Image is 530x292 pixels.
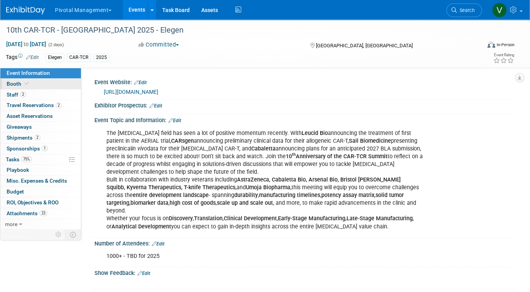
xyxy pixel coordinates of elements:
[46,54,64,62] div: Elegen
[6,156,32,162] span: Tasks
[224,215,277,222] b: Clinical Development
[34,135,40,140] span: 2
[94,238,515,248] div: Number of Attendees:
[170,200,216,206] b: high cost of goods
[136,41,182,49] button: Committed
[0,187,81,197] a: Budget
[439,40,515,52] div: Event Format
[306,176,307,183] b: ,
[246,184,290,191] b: Umoja Biopharma
[0,143,81,154] a: Sponsorships1
[302,130,328,136] b: Leucid Bio
[251,145,276,152] b: Cabaletta
[0,154,81,165] a: Tasks75%
[171,138,194,144] b: CARsgen
[292,152,296,157] sup: th
[184,184,235,191] b: T-knife Therapeutics
[278,215,345,222] b: Early-Stage Manufacturing
[6,7,45,14] img: ExhibitDay
[132,145,147,152] i: in vivo
[269,176,270,183] b: ,
[7,70,50,76] span: Event Information
[7,167,29,173] span: Playbook
[259,192,320,199] b: manufacturing timelines
[7,102,62,108] span: Travel Reservations
[492,3,507,17] img: Valerie Weld
[0,176,81,186] a: Misc. Expenses & Credits
[0,122,81,132] a: Giveaways
[124,184,125,191] b: ,
[42,145,48,151] span: 1
[0,79,81,89] a: Booth
[346,215,413,222] b: Late-Stage Manufacturing
[217,200,273,206] b: scale up and scale out
[0,219,81,230] a: more
[127,184,181,191] b: Kyverna Therapeutics
[7,124,32,130] span: Giveaways
[3,23,471,37] div: 10th CAR-TCR - [GEOGRAPHIC_DATA] 2025 - Elegen
[21,156,32,162] span: 75%
[152,241,165,247] a: Edit
[487,41,495,48] img: Format-Inperson.png
[67,54,91,62] div: CAR-TCR
[286,153,388,160] b: 10 Anniversary of the CAR-TCR Summit
[290,184,292,191] b: ,
[94,114,515,124] div: Event Topic and Information:
[101,249,433,264] div: 1000+ - TBD for 2025
[0,100,81,111] a: Travel Reservations2
[20,92,26,97] span: 2
[22,41,30,47] span: to
[235,184,237,191] b: ,
[0,197,81,208] a: ROI, Objectives & ROO
[52,230,65,240] td: Personalize Event Tab Strip
[0,165,81,175] a: Playbook
[0,90,81,100] a: Staff2
[237,176,269,183] b: AstraZeneca
[7,135,40,141] span: Shipments
[446,3,482,17] a: Search
[349,138,391,144] b: Sail Biomedicine
[169,215,193,222] b: Discovery
[7,81,30,87] span: Booth
[48,42,64,47] span: (2 days)
[25,81,29,86] i: Booth reservation complete
[94,100,515,110] div: Exhibitor Prospectus:
[130,200,168,206] b: biomarker data
[65,230,81,240] td: Toggle Event Tabs
[6,53,39,62] td: Tags
[194,215,223,222] b: Translation
[0,111,81,121] a: Asset Reservations
[26,55,39,60] a: Edit
[104,89,158,95] a: [URL][DOMAIN_NAME]
[7,199,58,206] span: ROI, Objectives & ROO
[56,102,62,108] span: 2
[168,118,181,123] a: Edit
[493,53,514,57] div: Event Rating
[7,145,48,152] span: Sponsorships
[111,223,171,230] b: Analytical Development
[101,126,433,235] div: The [MEDICAL_DATA] field has seen a lot of positive momentum recently. With announcing the treatm...
[234,192,258,199] b: durability
[7,113,53,119] span: Asset Reservations
[149,103,162,109] a: Edit
[338,176,339,183] b: ,
[309,176,338,183] b: Arsenal Bio
[94,76,515,86] div: Event Website:
[272,176,306,183] b: Cabaletta Bio
[0,208,81,219] a: Attachments23
[0,133,81,143] a: Shipments2
[321,192,374,199] b: potency assay matrix
[7,210,47,216] span: Attachments
[7,188,24,195] span: Budget
[496,42,515,48] div: In-Person
[134,80,147,85] a: Edit
[39,210,47,216] span: 23
[94,54,109,62] div: 2025
[6,41,46,48] span: [DATE] [DATE]
[7,178,67,184] span: Misc. Expenses & Credits
[133,192,209,199] b: entire development landscape
[316,43,413,48] span: [GEOGRAPHIC_DATA], [GEOGRAPHIC_DATA]
[137,271,150,276] a: Edit
[457,7,475,13] span: Search
[0,68,81,78] a: Event Information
